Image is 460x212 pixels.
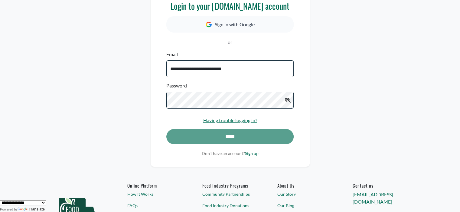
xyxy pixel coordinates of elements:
a: How It Works [127,191,183,197]
a: Having trouble logging in? [203,117,257,123]
h6: Contact us [352,183,408,188]
button: Sign in with Google [166,16,293,33]
a: About Us [277,183,333,188]
p: or [166,39,293,46]
h6: Online Platform [127,183,183,188]
label: Password [166,82,187,89]
a: [EMAIL_ADDRESS][DOMAIN_NAME] [352,191,393,204]
img: Google Translate [18,207,29,212]
a: Our Story [277,191,333,197]
a: Sign up [245,151,259,156]
h3: Login to your [DOMAIN_NAME] account [166,1,293,11]
label: Email [166,51,178,58]
img: Google Icon [206,22,212,27]
p: Don't have an account? [166,150,293,157]
a: Translate [18,207,45,211]
h6: Food Industry Programs [202,183,258,188]
a: Community Partnerships [202,191,258,197]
